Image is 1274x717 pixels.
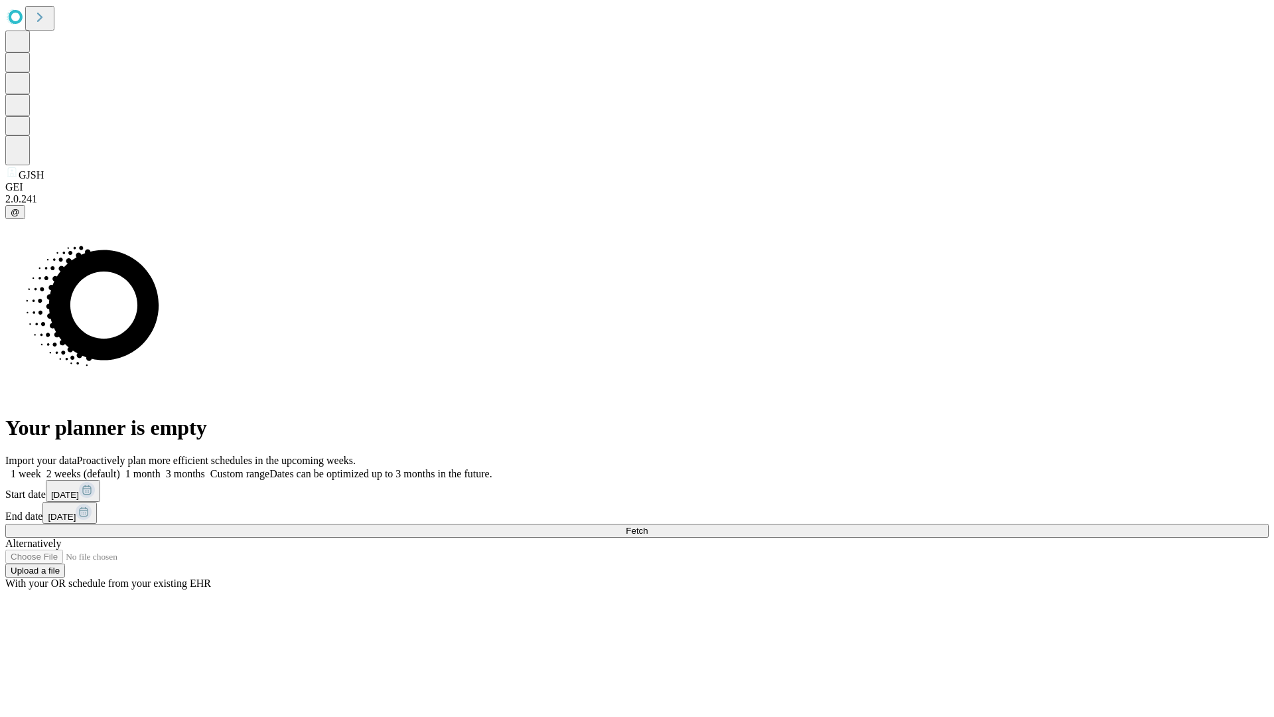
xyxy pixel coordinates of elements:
span: Proactively plan more efficient schedules in the upcoming weeks. [77,455,356,466]
button: Upload a file [5,564,65,578]
button: @ [5,205,25,219]
span: [DATE] [51,490,79,500]
span: @ [11,207,20,217]
button: Fetch [5,524,1269,538]
span: Custom range [210,468,269,479]
button: [DATE] [46,480,100,502]
button: [DATE] [42,502,97,524]
span: GJSH [19,169,44,181]
span: With your OR schedule from your existing EHR [5,578,211,589]
span: 2 weeks (default) [46,468,120,479]
span: 1 month [125,468,161,479]
div: Start date [5,480,1269,502]
div: End date [5,502,1269,524]
span: [DATE] [48,512,76,522]
div: GEI [5,181,1269,193]
span: Alternatively [5,538,61,549]
h1: Your planner is empty [5,416,1269,440]
span: Fetch [626,526,648,536]
span: Import your data [5,455,77,466]
span: 3 months [166,468,205,479]
span: 1 week [11,468,41,479]
div: 2.0.241 [5,193,1269,205]
span: Dates can be optimized up to 3 months in the future. [269,468,492,479]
